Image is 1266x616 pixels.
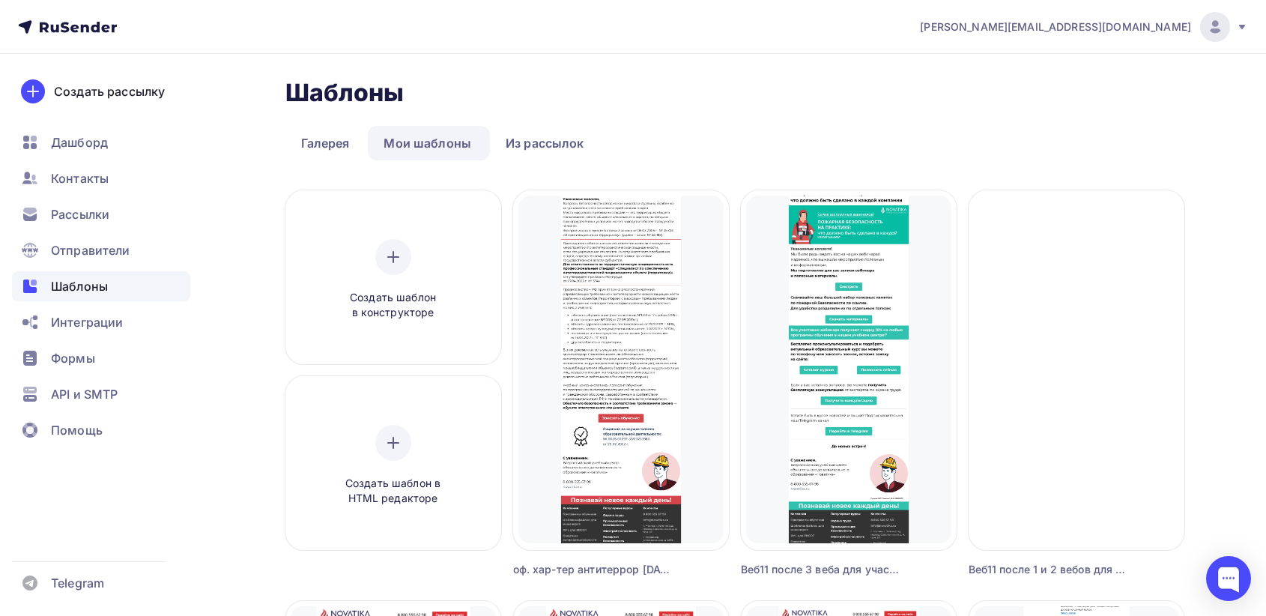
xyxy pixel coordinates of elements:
[368,126,487,160] a: Мои шаблоны
[490,126,600,160] a: Из рассылок
[51,421,103,439] span: Помощь
[920,19,1191,34] span: [PERSON_NAME][EMAIL_ADDRESS][DOMAIN_NAME]
[51,574,104,592] span: Telegram
[12,163,190,193] a: Контакты
[54,82,165,100] div: Создать рассылку
[920,12,1248,42] a: [PERSON_NAME][EMAIL_ADDRESS][DOMAIN_NAME]
[12,127,190,157] a: Дашборд
[51,313,123,331] span: Интеграции
[51,349,95,367] span: Формы
[322,290,464,321] span: Создать шаблон в конструкторе
[741,562,903,577] div: Веб11 после 3 веба для участников
[51,169,109,187] span: Контакты
[322,476,464,507] span: Создать шаблон в HTML редакторе
[51,385,118,403] span: API и SMTP
[51,277,108,295] span: Шаблоны
[285,126,366,160] a: Галерея
[12,343,190,373] a: Формы
[51,205,109,223] span: Рассылки
[51,133,108,151] span: Дашборд
[12,271,190,301] a: Шаблоны
[513,562,675,577] div: оф. хар-тер антитеррор [DATE]
[285,78,405,108] h2: Шаблоны
[12,199,190,229] a: Рассылки
[969,562,1130,577] div: Веб11 после 1 и 2 вебов для участников
[12,235,190,265] a: Отправители
[51,241,130,259] span: Отправители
